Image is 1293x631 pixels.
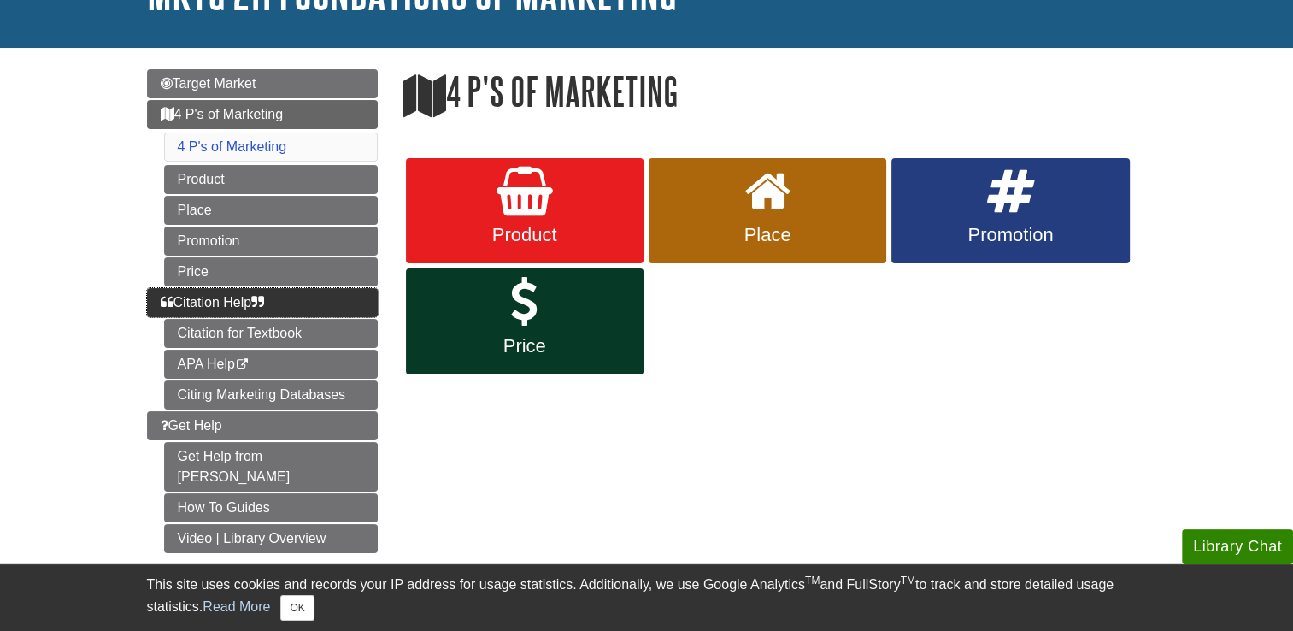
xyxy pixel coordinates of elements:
[147,69,378,98] a: Target Market
[164,493,378,522] a: How To Guides
[235,359,250,370] i: This link opens in a new window
[147,69,378,553] div: Guide Page Menu
[419,224,631,246] span: Product
[805,575,820,587] sup: TM
[406,158,644,264] a: Product
[178,139,287,154] a: 4 P's of Marketing
[904,224,1116,246] span: Promotion
[891,158,1129,264] a: Promotion
[164,524,378,553] a: Video | Library Overview
[164,350,378,379] a: APA Help
[147,575,1147,621] div: This site uses cookies and records your IP address for usage statistics. Additionally, we use Goo...
[164,227,378,256] a: Promotion
[161,418,222,433] span: Get Help
[147,288,378,317] a: Citation Help
[164,165,378,194] a: Product
[161,107,284,121] span: 4 P's of Marketing
[1182,529,1293,564] button: Library Chat
[147,100,378,129] a: 4 P's of Marketing
[403,69,1147,117] h1: 4 P's of Marketing
[164,257,378,286] a: Price
[406,268,644,374] a: Price
[161,76,256,91] span: Target Market
[203,599,270,614] a: Read More
[661,224,873,246] span: Place
[164,196,378,225] a: Place
[164,319,378,348] a: Citation for Textbook
[280,595,314,621] button: Close
[164,380,378,410] a: Citing Marketing Databases
[164,442,378,492] a: Get Help from [PERSON_NAME]
[147,411,378,440] a: Get Help
[901,575,915,587] sup: TM
[419,335,631,357] span: Price
[161,295,265,310] span: Citation Help
[649,158,886,264] a: Place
